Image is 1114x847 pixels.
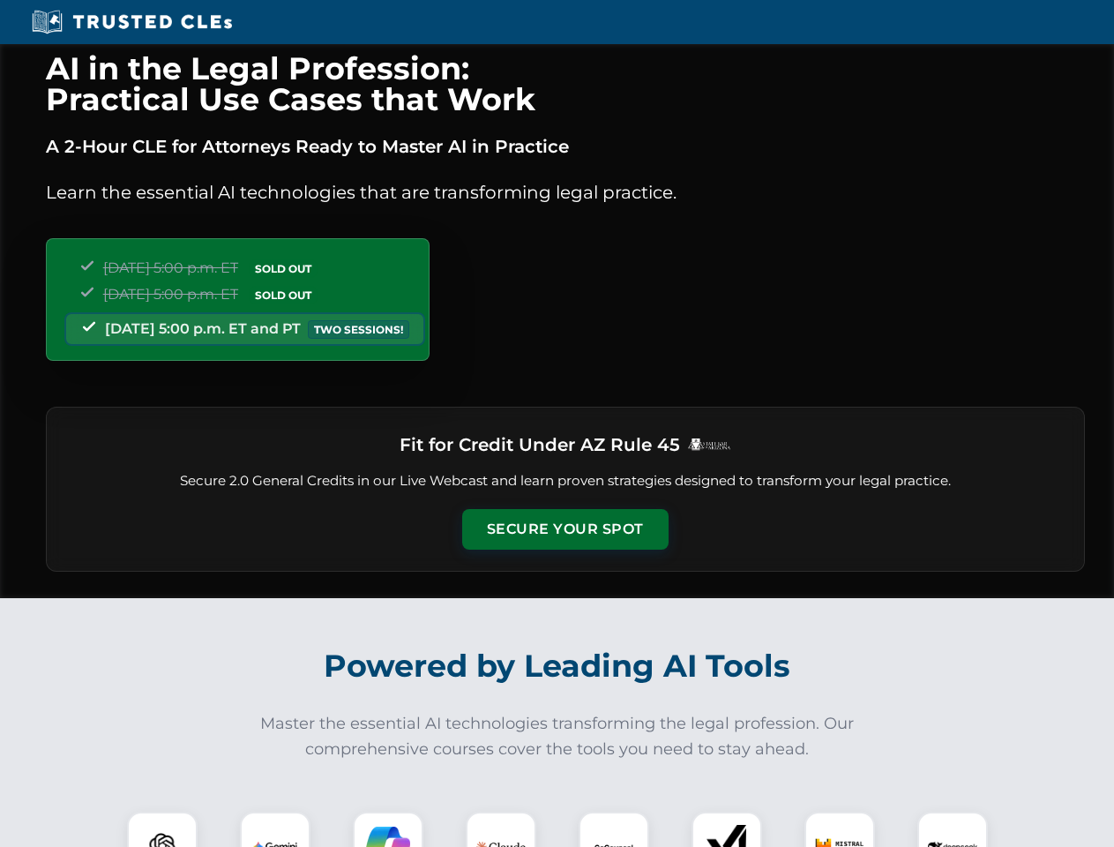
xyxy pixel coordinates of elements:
[46,178,1085,206] p: Learn the essential AI technologies that are transforming legal practice.
[26,9,237,35] img: Trusted CLEs
[46,132,1085,161] p: A 2-Hour CLE for Attorneys Ready to Master AI in Practice
[68,471,1063,491] p: Secure 2.0 General Credits in our Live Webcast and learn proven strategies designed to transform ...
[249,259,318,278] span: SOLD OUT
[69,635,1046,697] h2: Powered by Leading AI Tools
[400,429,680,461] h3: Fit for Credit Under AZ Rule 45
[462,509,669,550] button: Secure Your Spot
[249,711,866,762] p: Master the essential AI technologies transforming the legal profession. Our comprehensive courses...
[46,53,1085,115] h1: AI in the Legal Profession: Practical Use Cases that Work
[249,286,318,304] span: SOLD OUT
[103,259,238,276] span: [DATE] 5:00 p.m. ET
[687,438,731,451] img: Logo
[103,286,238,303] span: [DATE] 5:00 p.m. ET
